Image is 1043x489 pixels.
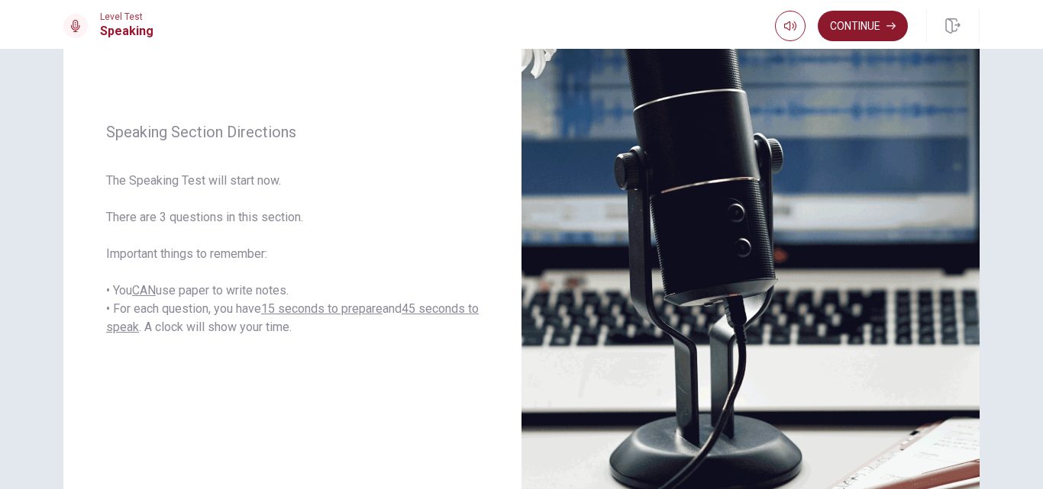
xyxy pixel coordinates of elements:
u: 15 seconds to prepare [261,301,383,316]
u: CAN [132,283,156,298]
span: Level Test [100,11,153,22]
h1: Speaking [100,22,153,40]
span: Speaking Section Directions [106,123,479,141]
button: Continue [818,11,908,41]
span: The Speaking Test will start now. There are 3 questions in this section. Important things to reme... [106,172,479,336]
